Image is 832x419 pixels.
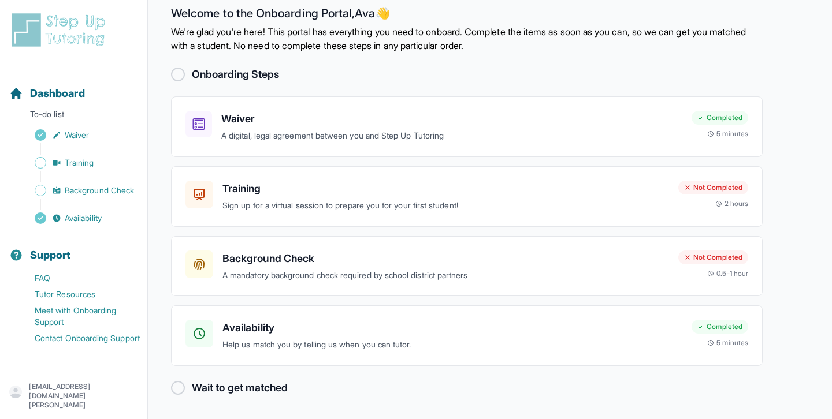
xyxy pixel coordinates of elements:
h3: Availability [222,320,682,336]
a: Dashboard [9,85,85,102]
p: Help us match you by telling us when you can tutor. [222,338,682,351]
div: 5 minutes [707,129,748,139]
span: Waiver [65,129,89,141]
a: Background CheckA mandatory background check required by school district partnersNot Completed0.5... [171,236,763,297]
span: Training [65,157,94,169]
div: 0.5-1 hour [707,269,748,278]
a: Training [9,155,147,171]
p: To-do list [5,109,143,125]
a: Background Check [9,182,147,199]
div: Completed [692,320,748,334]
div: 5 minutes [707,338,748,347]
h3: Waiver [221,111,682,127]
p: [EMAIL_ADDRESS][DOMAIN_NAME][PERSON_NAME] [29,382,138,410]
div: Completed [692,111,748,125]
button: Support [5,229,143,268]
a: FAQ [9,270,147,286]
a: WaiverA digital, legal agreement between you and Step Up TutoringCompleted5 minutes [171,96,763,157]
h3: Training [222,181,669,197]
a: Tutor Resources [9,286,147,302]
a: Meet with Onboarding Support [9,302,147,330]
a: Contact Onboarding Support [9,330,147,346]
span: Dashboard [30,85,85,102]
a: TrainingSign up for a virtual session to prepare you for your first student!Not Completed2 hours [171,166,763,227]
span: Background Check [65,185,134,196]
p: We're glad you're here! This portal has everything you need to onboard. Complete the items as soo... [171,25,763,53]
h2: Welcome to the Onboarding Portal, Ava 👋 [171,6,763,25]
a: Availability [9,210,147,226]
div: Not Completed [678,181,748,194]
div: 2 hours [715,199,749,208]
h3: Background Check [222,250,669,267]
p: Sign up for a virtual session to prepare you for your first student! [222,199,669,212]
p: A digital, legal agreement between you and Step Up Tutoring [221,129,682,143]
a: AvailabilityHelp us match you by telling us when you can tutor.Completed5 minutes [171,305,763,366]
h2: Wait to get matched [192,380,288,396]
img: logo [9,12,112,48]
button: [EMAIL_ADDRESS][DOMAIN_NAME][PERSON_NAME] [9,382,138,410]
a: Waiver [9,127,147,143]
span: Support [30,247,71,263]
div: Not Completed [678,250,748,264]
span: Availability [65,212,102,224]
h2: Onboarding Steps [192,66,279,83]
p: A mandatory background check required by school district partners [222,269,669,282]
button: Dashboard [5,67,143,106]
